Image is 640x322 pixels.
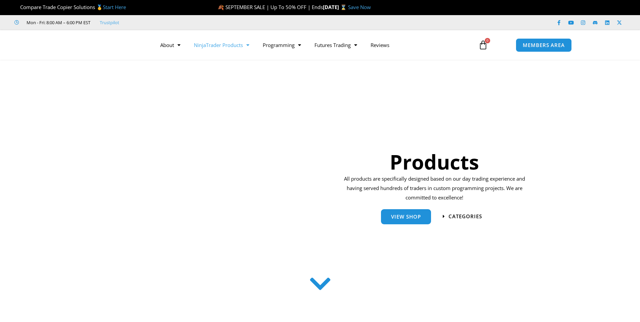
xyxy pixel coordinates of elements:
a: categories [443,214,482,219]
a: Futures Trading [308,37,364,53]
img: 🏆 [15,5,20,10]
nav: Menu [154,37,471,53]
span: View Shop [391,214,421,219]
img: LogoAI | Affordable Indicators – NinjaTrader [68,33,140,57]
a: 0 [468,35,498,55]
a: Save Now [348,4,371,10]
a: MEMBERS AREA [516,38,572,52]
a: Programming [256,37,308,53]
a: NinjaTrader Products [187,37,256,53]
a: About [154,37,187,53]
a: Reviews [364,37,396,53]
span: Mon - Fri: 8:00 AM – 6:00 PM EST [25,18,90,27]
a: View Shop [381,209,431,224]
strong: [DATE] ⌛ [323,4,348,10]
a: Trustpilot [100,18,119,27]
img: ProductsSection scaled | Affordable Indicators – NinjaTrader [127,93,305,264]
a: Start Here [103,4,126,10]
h1: Products [342,148,527,176]
span: categories [449,214,482,219]
p: All products are specifically designed based on our day trading experience and having served hund... [342,174,527,202]
span: MEMBERS AREA [523,43,565,48]
span: 0 [485,38,490,43]
span: 🍂 SEPTEMBER SALE | Up To 50% OFF | Ends [218,4,323,10]
span: Compare Trade Copier Solutions 🥇 [14,4,126,10]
